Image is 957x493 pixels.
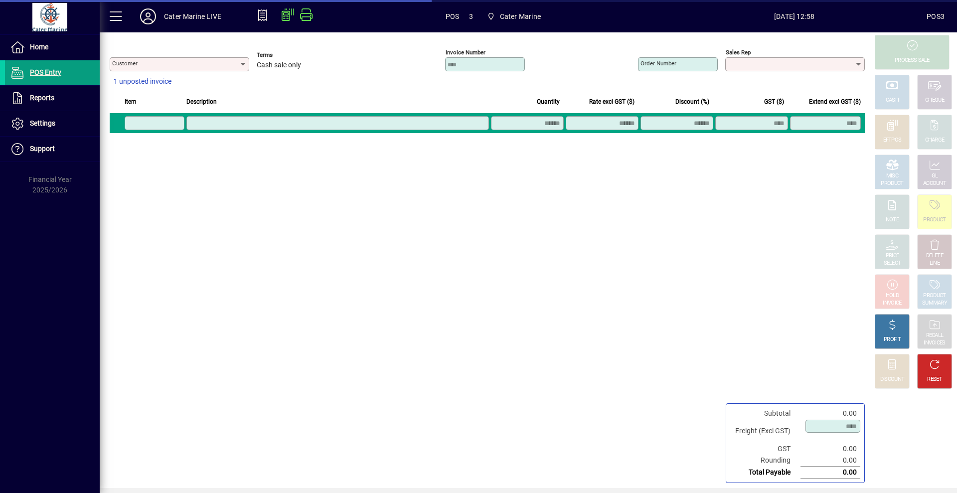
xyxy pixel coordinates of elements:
[589,96,635,107] span: Rate excl GST ($)
[5,86,100,111] a: Reports
[925,137,945,144] div: CHARGE
[800,408,860,419] td: 0.00
[114,76,171,87] span: 1 unposted invoice
[257,61,301,69] span: Cash sale only
[662,8,927,24] span: [DATE] 12:58
[926,252,943,260] div: DELETE
[30,43,48,51] span: Home
[809,96,861,107] span: Extend excl GST ($)
[886,172,898,180] div: MISC
[730,443,800,455] td: GST
[923,216,946,224] div: PRODUCT
[800,455,860,467] td: 0.00
[925,97,944,104] div: CHEQUE
[923,292,946,300] div: PRODUCT
[30,145,55,153] span: Support
[764,96,784,107] span: GST ($)
[923,180,946,187] div: ACCOUNT
[446,49,485,56] mat-label: Invoice number
[730,419,800,443] td: Freight (Excl GST)
[880,376,904,383] div: DISCOUNT
[895,57,930,64] div: PROCESS SALE
[640,60,676,67] mat-label: Order number
[884,260,901,267] div: SELECT
[881,180,903,187] div: PRODUCT
[922,300,947,307] div: SUMMARY
[886,97,899,104] div: CASH
[112,60,138,67] mat-label: Customer
[469,8,473,24] span: 3
[926,332,944,339] div: RECALL
[886,252,899,260] div: PRICE
[730,455,800,467] td: Rounding
[132,7,164,25] button: Profile
[537,96,560,107] span: Quantity
[924,339,945,347] div: INVOICES
[800,467,860,479] td: 0.00
[164,8,221,24] div: Cater Marine LIVE
[730,467,800,479] td: Total Payable
[730,408,800,419] td: Subtotal
[30,68,61,76] span: POS Entry
[883,137,902,144] div: EFTPOS
[30,94,54,102] span: Reports
[500,8,541,24] span: Cater Marine
[125,96,137,107] span: Item
[257,52,317,58] span: Terms
[930,260,940,267] div: LINE
[932,172,938,180] div: GL
[446,8,460,24] span: POS
[110,73,175,91] button: 1 unposted invoice
[886,292,899,300] div: HOLD
[675,96,709,107] span: Discount (%)
[5,35,100,60] a: Home
[483,7,545,25] span: Cater Marine
[883,300,901,307] div: INVOICE
[927,376,942,383] div: RESET
[186,96,217,107] span: Description
[5,111,100,136] a: Settings
[884,336,901,343] div: PROFIT
[5,137,100,162] a: Support
[800,443,860,455] td: 0.00
[927,8,945,24] div: POS3
[886,216,899,224] div: NOTE
[30,119,55,127] span: Settings
[726,49,751,56] mat-label: Sales rep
